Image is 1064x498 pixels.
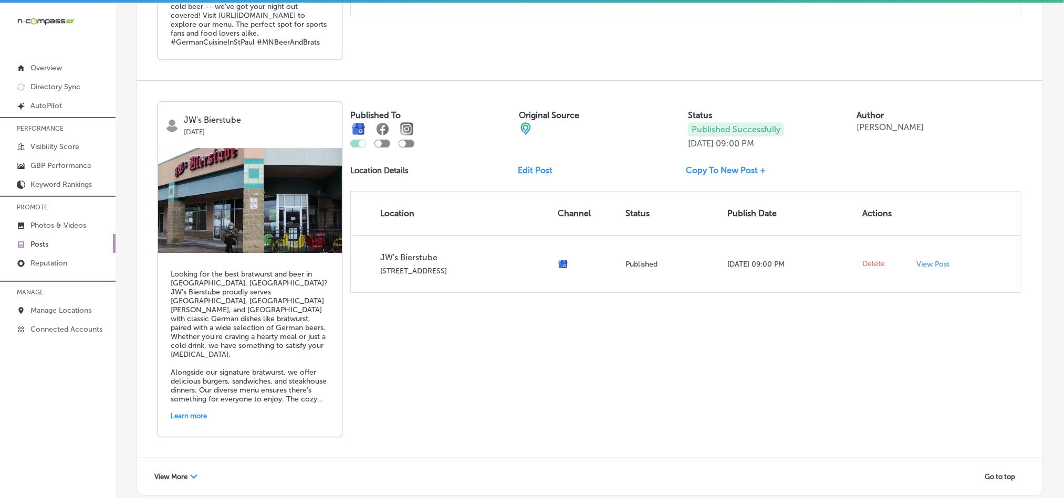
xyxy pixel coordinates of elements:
p: [PERSON_NAME] [857,122,924,132]
th: Location [351,192,554,235]
th: Actions [859,192,913,235]
th: Channel [554,192,622,235]
label: Status [688,110,712,120]
p: [DATE] 09:00 PM [727,260,854,269]
th: Status [622,192,723,235]
img: logo [165,119,179,132]
p: Photos & Videos [30,221,86,230]
span: Go to top [985,473,1015,481]
p: Connected Accounts [30,325,102,334]
a: Copy To New Post + [686,165,774,175]
span: Delete [863,259,885,269]
p: Location Details [350,166,409,175]
p: [STREET_ADDRESS] [380,267,550,276]
p: Overview [30,63,62,72]
p: Visibility Score [30,142,79,151]
p: 09:00 PM [716,139,754,149]
label: Published To [350,110,401,120]
label: Author [857,110,884,120]
a: View Post [917,260,963,269]
p: AutoPilot [30,101,62,110]
h5: Looking for the best bratwurst and beer in [GEOGRAPHIC_DATA], [GEOGRAPHIC_DATA]? JW's Bierstube p... [171,270,329,404]
p: GBP Performance [30,161,91,170]
p: JW's Bierstube [380,252,550,262]
img: 660ab0bf-5cc7-4cb8-ba1c-48b5ae0f18e60NCTV_CLogo_TV_Black_-500x88.png [17,16,75,26]
th: Publish Date [723,192,859,235]
p: Posts [30,240,48,249]
img: cba84b02adce74ede1fb4a8549a95eca.png [519,122,532,135]
p: Published Successfully [688,122,784,136]
p: Reputation [30,259,67,268]
p: Published [626,260,719,269]
a: Edit Post [518,165,561,175]
p: [DATE] [184,125,335,136]
p: Directory Sync [30,82,80,91]
p: Keyword Rankings [30,180,92,189]
label: Original Source [519,110,580,120]
img: 52af5db4-f4a0-4fe8-8085-c61564a9db46JWs-Bierstube8.jpg [158,148,342,253]
p: JW's Bierstube [184,115,335,125]
span: View More [154,473,187,481]
p: [DATE] [688,139,714,149]
p: View Post [917,260,950,269]
p: Manage Locations [30,306,91,315]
